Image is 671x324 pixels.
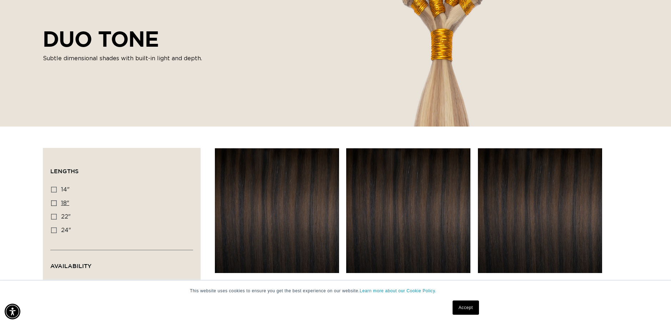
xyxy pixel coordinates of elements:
[50,168,79,174] span: Lengths
[453,300,479,315] a: Accept
[43,26,203,51] h2: DUO TONE
[50,155,193,181] summary: Lengths (0 selected)
[61,187,70,192] span: 14"
[61,227,71,233] span: 24"
[61,200,69,206] span: 18"
[61,214,71,220] span: 22"
[190,288,481,294] p: This website uses cookies to ensure you get the best experience on our website.
[43,54,203,63] p: Subtle dimensional shades with built-in light and depth.
[50,250,193,276] summary: Availability (0 selected)
[360,288,437,293] a: Learn more about our Cookie Policy.
[5,304,20,319] div: Accessibility Menu
[50,263,91,269] span: Availability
